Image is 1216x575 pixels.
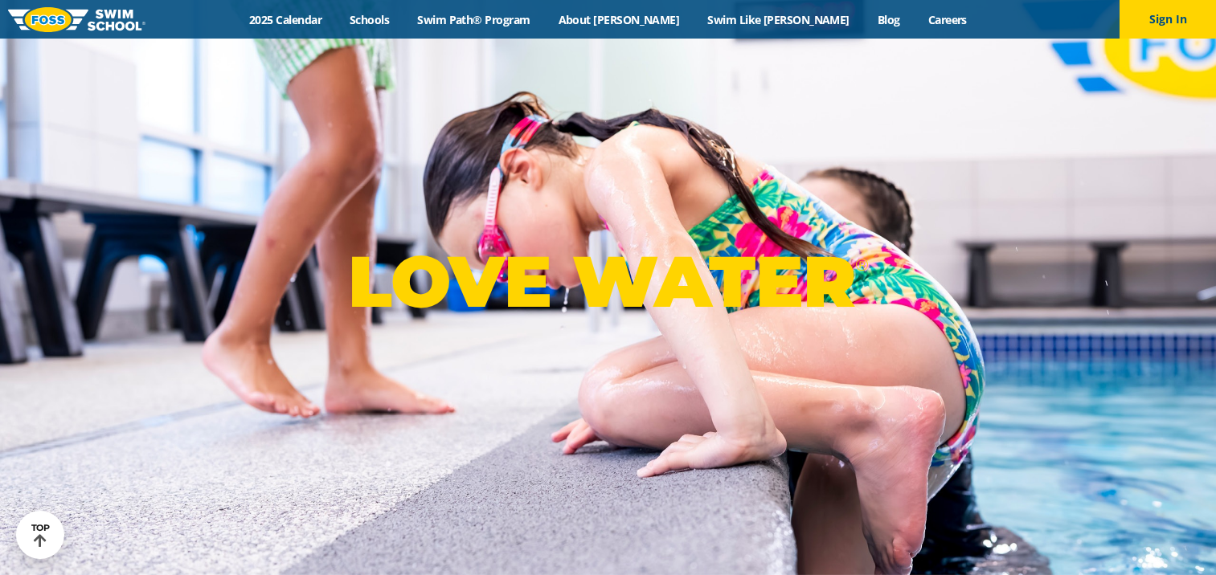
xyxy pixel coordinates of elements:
a: About [PERSON_NAME] [544,12,694,27]
a: Blog [863,12,914,27]
div: TOP [31,523,50,548]
a: 2025 Calendar [235,12,336,27]
a: Swim Like [PERSON_NAME] [694,12,864,27]
a: Careers [914,12,981,27]
img: FOSS Swim School Logo [8,7,145,32]
p: LOVE WATER [348,239,868,324]
a: Swim Path® Program [403,12,544,27]
a: Schools [336,12,403,27]
sup: ® [855,255,868,275]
